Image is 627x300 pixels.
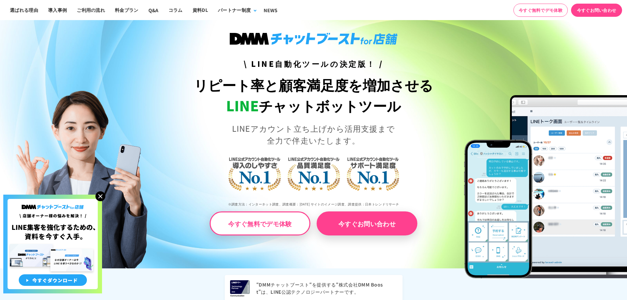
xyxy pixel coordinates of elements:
img: 店舗オーナー様の悩みを解決!LINE集客を狂化するための資料を今すぐ入手! [3,195,102,293]
h3: \ LINE自動化ツールの決定版！ / [157,58,470,69]
h1: リピート率と顧客満足度を増加させる チャットボットツール [157,74,470,116]
p: “DMMチャットブースト“を提供する“株式会社DMM Boost”は、LINE公認テクノロジーパートナーです。 [256,281,397,296]
a: 今すぐお問い合わせ [571,4,622,17]
span: LINE [226,95,259,115]
a: 今すぐ無料でデモ体験 [513,4,568,17]
div: パートナー制度 [218,7,251,14]
a: 今すぐお問い合わせ [317,211,417,235]
a: 店舗オーナー様の悩みを解決!LINE集客を狂化するための資料を今すぐ入手! [3,195,102,203]
p: LINEアカウント立ち上げから活用支援まで 全力で伴走いたします。 [157,123,470,146]
img: LINE公式アカウント自動化ツール導入のしやすさNo.1｜LINE公式アカウント自動化ツール品質満足度No.1｜LINE公式アカウント自動化ツールサポート満足度No.1 [207,131,421,214]
img: LINEヤフー Technology Partner 2025 [230,280,250,296]
a: 今すぐ無料でデモ体験 [210,211,310,235]
p: ※調査方法：インターネット調査、調査概要：[DATE] サイトのイメージ調査、調査提供：日本トレンドリサーチ [157,197,470,211]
